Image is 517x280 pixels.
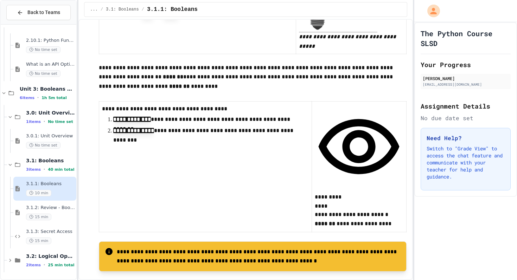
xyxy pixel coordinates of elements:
span: ... [90,7,98,12]
span: 3 items [26,167,41,172]
span: 2 items [26,263,41,267]
span: 3.1.2: Review - Booleans [26,205,75,211]
span: 3.0: Unit Overview [26,110,75,116]
h1: The Python Course SLSD [421,28,511,48]
span: 10 min [26,190,51,196]
span: 3.1.3: Secret Access [26,229,75,235]
span: 3.1: Booleans [26,157,75,164]
span: No time set [48,119,73,124]
span: • [44,119,45,124]
h3: Need Help? [427,134,505,142]
span: 3.1.1: Booleans [26,181,75,187]
span: 3.0.1: Unit Overview [26,133,75,139]
span: 3.1.1: Booleans [147,5,198,14]
span: 40 min total [48,167,74,172]
div: [EMAIL_ADDRESS][DOMAIN_NAME] [423,82,509,87]
span: / [101,7,103,12]
span: 3.2: Logical Operators [26,253,75,259]
div: No due date set [421,114,511,122]
span: Unit 3: Booleans and Conditionals [20,86,75,92]
span: 15 min [26,214,51,220]
span: What is an API Optional Actiity [26,61,75,67]
h2: Your Progress [421,60,511,70]
span: • [44,167,45,172]
div: [PERSON_NAME] [423,75,509,82]
span: / [142,7,144,12]
span: • [37,95,39,100]
span: 25 min total [48,263,74,267]
span: 15 min [26,237,51,244]
button: Back to Teams [6,5,71,20]
span: 6 items [20,96,34,100]
h2: Assignment Details [421,101,511,111]
span: No time set [26,70,60,77]
span: • [44,262,45,268]
span: 3.1: Booleans [106,7,139,12]
span: 1 items [26,119,41,124]
span: Back to Teams [27,9,60,16]
span: No time set [26,142,60,149]
span: 1h 5m total [42,96,67,100]
span: 2.10.1: Python Fundamentals Exam [26,38,75,44]
span: No time set [26,46,60,53]
div: My Account [420,3,442,19]
p: Switch to "Grade View" to access the chat feature and communicate with your teacher for help and ... [427,145,505,180]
